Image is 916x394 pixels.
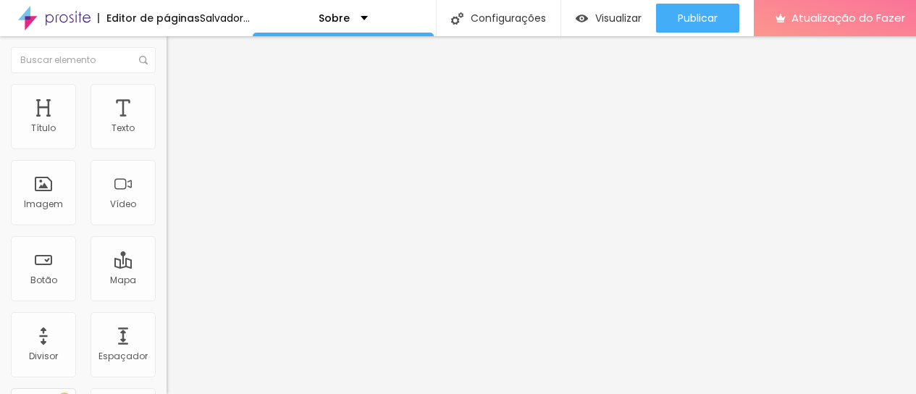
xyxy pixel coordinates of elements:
font: Imagem [24,198,63,210]
img: view-1.svg [576,12,588,25]
font: Divisor [29,350,58,362]
font: Visualizar [595,11,642,25]
font: Título [31,122,56,134]
img: Ícone [451,12,463,25]
img: Ícone [139,56,148,64]
font: Sobre [319,11,350,25]
input: Buscar elemento [11,47,156,73]
font: Atualização do Fazer [791,10,905,25]
font: Editor de páginas [106,11,200,25]
font: Publicar [678,11,718,25]
font: Vídeo [110,198,136,210]
font: Configurações [471,11,546,25]
font: Botão [30,274,57,286]
font: Mapa [110,274,136,286]
font: Salvador... [200,11,250,25]
button: Visualizar [561,4,656,33]
button: Publicar [656,4,739,33]
font: Texto [112,122,135,134]
font: Espaçador [98,350,148,362]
